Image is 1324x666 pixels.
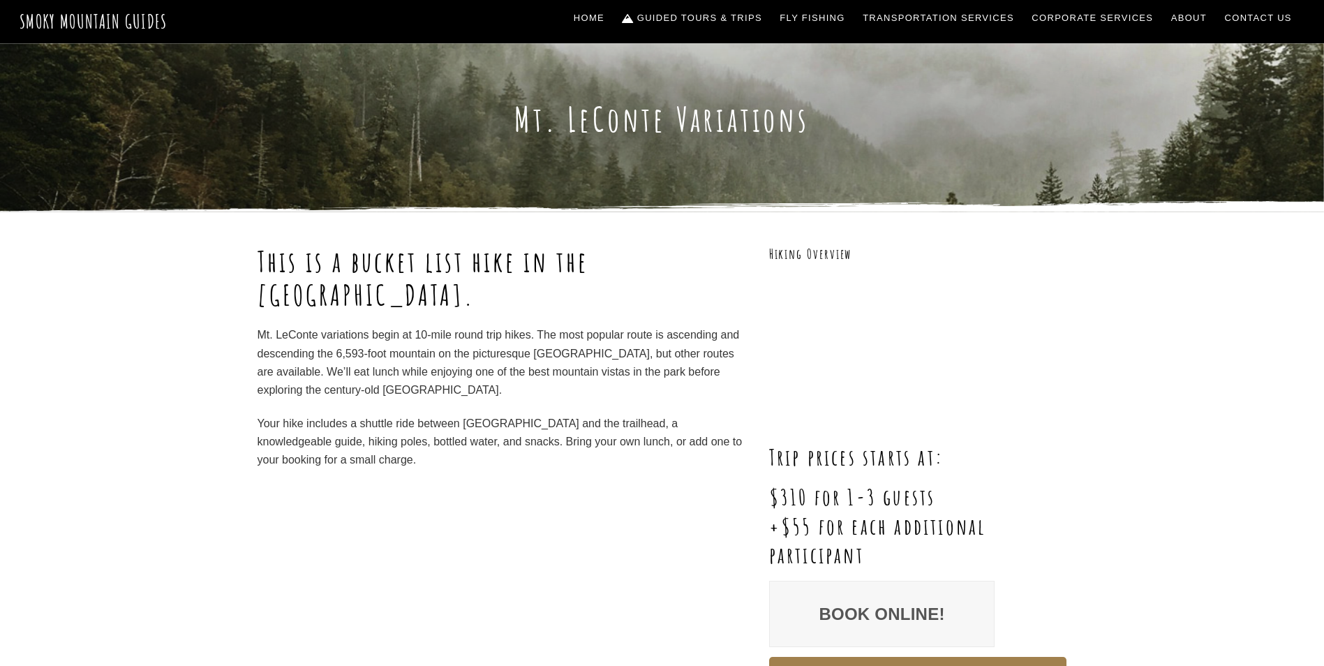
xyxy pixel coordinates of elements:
[769,443,1067,472] h2: Trip prices starts at:
[258,245,743,312] h1: This is a bucket list hike in the [GEOGRAPHIC_DATA].
[1027,3,1159,33] a: Corporate Services
[20,10,168,33] a: Smoky Mountain Guides
[769,245,1067,264] h3: Hiking Overview
[568,3,610,33] a: Home
[775,3,851,33] a: Fly Fishing
[769,581,995,648] a: Book Online!
[258,326,743,400] p: Mt. LeConte variations begin at 10-mile round trip hikes. The most popular route is ascending and...
[258,415,743,470] p: Your hike includes a shuttle ride between [GEOGRAPHIC_DATA] and the trailhead, a knowledgeable gu...
[1219,3,1297,33] a: Contact Us
[258,99,1067,140] h1: Mt. LeConte Variations
[857,3,1019,33] a: Transportation Services
[617,3,768,33] a: Guided Tours & Trips
[1166,3,1212,33] a: About
[769,482,1067,570] h2: $310 for 1-3 guests +$55 for each additional participant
